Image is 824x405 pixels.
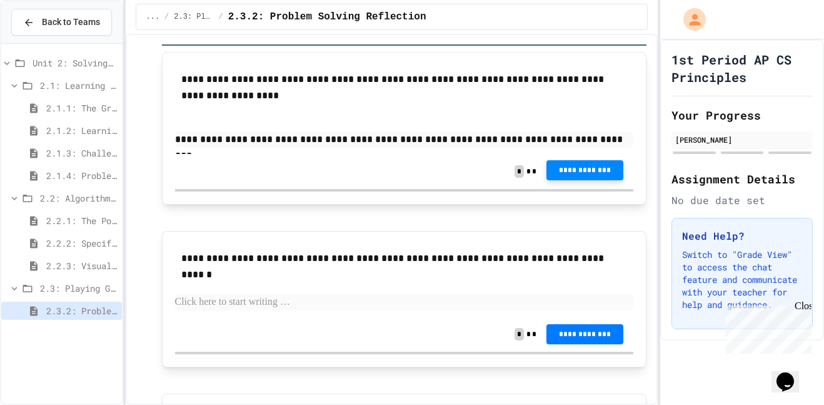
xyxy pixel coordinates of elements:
[40,79,117,92] span: 2.1: Learning to Solve Hard Problems
[670,5,709,34] div: My Account
[146,12,160,22] span: ...
[682,249,802,311] p: Switch to "Grade View" to access the chat feature and communicate with your teacher for help and ...
[46,304,117,317] span: 2.3.2: Problem Solving Reflection
[40,192,117,205] span: 2.2: Algorithms - from Pseudocode to Flowcharts
[174,12,213,22] span: 2.3: Playing Games
[671,106,813,124] h2: Your Progress
[46,101,117,115] span: 2.1.1: The Growth Mindset
[11,9,112,36] button: Back to Teams
[5,5,86,79] div: Chat with us now!Close
[46,146,117,160] span: 2.1.3: Challenge Problem - The Bridge
[675,134,809,145] div: [PERSON_NAME]
[46,214,117,227] span: 2.2.1: The Power of Algorithms
[40,282,117,295] span: 2.3: Playing Games
[42,16,100,29] span: Back to Teams
[720,300,811,354] iframe: chat widget
[164,12,169,22] span: /
[682,228,802,244] h3: Need Help?
[228,9,426,24] span: 2.3.2: Problem Solving Reflection
[33,56,117,69] span: Unit 2: Solving Problems in Computer Science
[671,170,813,188] h2: Assignment Details
[671,193,813,208] div: No due date set
[46,124,117,137] span: 2.1.2: Learning to Solve Hard Problems
[46,237,117,250] span: 2.2.2: Specifying Ideas with Pseudocode
[671,51,813,86] h1: 1st Period AP CS Principles
[218,12,223,22] span: /
[46,259,117,272] span: 2.2.3: Visualizing Logic with Flowcharts
[46,169,117,182] span: 2.1.4: Problem Solving Practice
[771,355,811,392] iframe: chat widget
